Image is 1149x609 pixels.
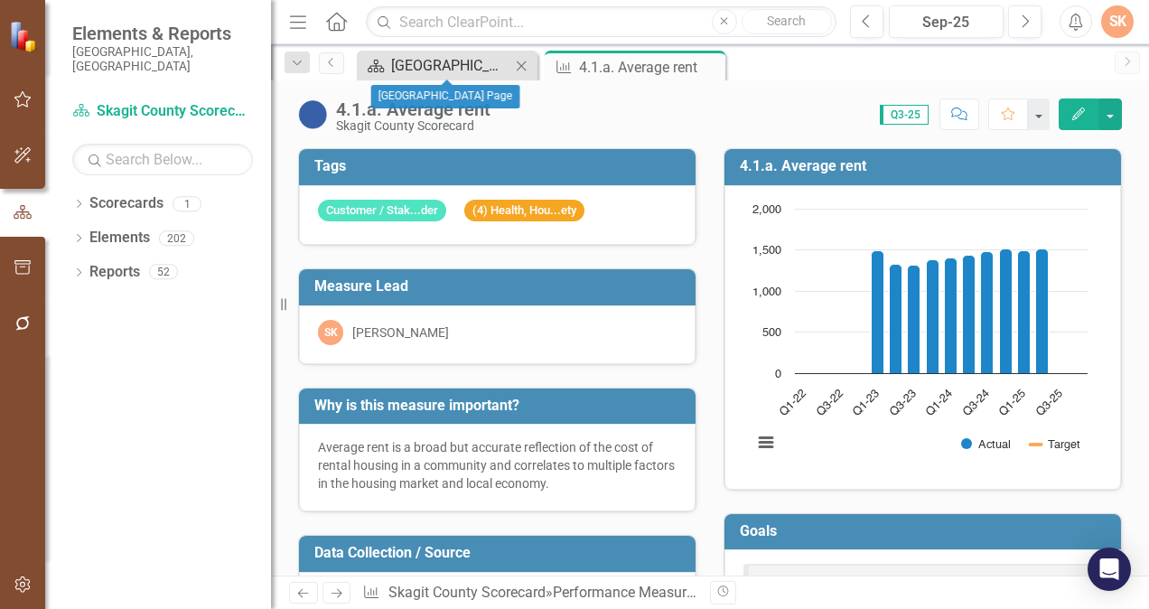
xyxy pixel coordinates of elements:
img: No Information [298,100,327,129]
h3: 4.1.a. Average rent [740,158,1112,174]
h3: Measure Lead [314,278,687,295]
h3: Goals [740,523,1112,539]
path: Q1-23, 1,484. Actual. [872,250,884,373]
h3: Data Collection / Source [314,545,687,561]
text: Q3-22 [815,388,845,418]
path: Q3-23, 1,313. Actual. [908,265,920,373]
h3: Tags [314,158,687,174]
div: Chart. Highcharts interactive chart. [743,200,1102,471]
div: [PERSON_NAME] [352,323,449,342]
a: Skagit County Scorecard [72,101,253,122]
path: Q2-23, 1,329. Actual. [890,264,902,373]
div: 4.1.a. Average rent [336,99,490,119]
text: Q1-22 [778,388,808,418]
a: [GEOGRAPHIC_DATA] Page [361,54,510,77]
div: [GEOGRAPHIC_DATA] Page [391,54,510,77]
svg: Interactive chart [743,200,1097,471]
input: Search Below... [72,144,253,175]
button: Sep-25 [889,5,1004,38]
img: ClearPoint Strategy [9,21,41,52]
div: 202 [159,230,194,246]
img: Not Defined [753,574,775,595]
div: Skagit County Scorecard [336,119,490,133]
text: Q3-25 [1034,388,1065,418]
span: Q3-25 [880,105,929,125]
path: Q3-24, 1,482. Actual. [981,251,994,373]
text: 1,500 [752,245,781,257]
button: Show Actual [961,437,1011,451]
a: Reports [89,262,140,283]
path: Q1-24, 1,405. Actual. [945,258,957,373]
text: 1,000 [752,286,781,298]
path: Q2-24, 1,434. Actual. [963,255,976,373]
path: Q2-25, 1,512. Actual. [1036,248,1049,373]
div: 4.1.a. Average rent [579,56,721,79]
div: Open Intercom Messenger [1088,548,1131,591]
a: Elements [89,228,150,248]
div: 52 [149,265,178,280]
h3: Why is this measure important? [314,398,687,414]
text: Q3-23 [888,388,919,418]
small: [GEOGRAPHIC_DATA], [GEOGRAPHIC_DATA] [72,44,253,74]
div: Sep-25 [895,12,997,33]
span: Elements & Reports [72,23,253,44]
path: Q1-25, 1,493. Actual. [1018,250,1031,373]
text: Q1-25 [997,388,1028,418]
text: 500 [762,327,781,339]
div: 1 [173,196,201,211]
button: Search [742,9,832,34]
a: Skagit County Scorecard [388,584,546,601]
text: 2,000 [752,204,781,216]
button: SK [1101,5,1134,38]
path: Q4-24, 1,508. Actual. [1000,248,1013,373]
p: Average rent is a broad but accurate reflection of the cost of rental housing in a community and ... [318,438,677,492]
text: Q1-23 [851,388,882,418]
span: Customer / Stak...der [318,200,446,222]
button: View chart menu, Chart [753,430,779,455]
path: Q4-23, 1,376. Actual. [927,259,939,373]
span: (4) Health, Hou...ety [464,200,584,222]
div: » » [362,583,696,604]
span: Search [767,14,806,28]
div: [GEOGRAPHIC_DATA] Page [371,85,520,108]
div: SK [318,320,343,345]
input: Search ClearPoint... [366,6,836,38]
text: Q3-24 [961,388,992,418]
button: Show Target [1031,437,1080,451]
a: Scorecards [89,193,163,214]
a: Performance Measures [553,584,701,601]
text: 0 [775,369,781,380]
text: Q1-24 [924,388,955,418]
